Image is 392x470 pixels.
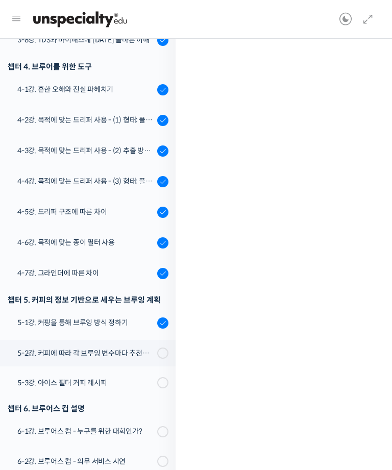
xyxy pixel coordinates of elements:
[17,426,154,437] div: 6-1강. 브루어스 컵 - 누구를 위한 대회인가?
[17,84,154,95] div: 4-1강. 흔한 오해와 진실 파헤치기
[17,348,154,359] div: 5-2강. 커피에 따라 각 브루잉 변수마다 추천하는 기준 값
[17,267,154,279] div: 4-7강. 그라인더에 따른 차이
[3,324,67,349] a: 홈
[67,324,132,349] a: 대화
[17,456,154,467] div: 6-2강. 브루어스 컵 - 의무 서비스 시연
[8,402,168,415] div: 챕터 6. 브루어스 컵 설명
[17,176,154,187] div: 4-4강. 목적에 맞는 드리퍼 사용 - (3) 형태: 플라스틱, 유리, 세라믹, 메탈
[93,339,106,348] span: 대화
[8,60,168,73] div: 챕터 4. 브루어를 위한 도구
[17,317,154,328] div: 5-1강. 커핑을 통해 브루잉 방식 정하기
[17,114,154,126] div: 4-2강. 목적에 맞는 드리퍼 사용 - (1) 형태: 플랫 베드, 코니컬
[132,324,196,349] a: 설정
[17,206,154,217] div: 4-5강. 드리퍼 구조에 따른 차이
[8,293,168,307] div: 챕터 5. 커피의 정보 기반으로 세우는 브루잉 계획
[17,377,154,388] div: 5-3강. 아이스 필터 커피 레시피
[158,339,170,347] span: 설정
[17,34,154,45] div: 3-8강. TDS와 바이패스에 [DATE] 올바른 이해
[17,145,154,156] div: 4-3강. 목적에 맞는 드리퍼 사용 - (2) 추출 방식: 침출식, 투과식
[32,339,38,347] span: 홈
[17,237,154,248] div: 4-6강. 목적에 맞는 종이 필터 사용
